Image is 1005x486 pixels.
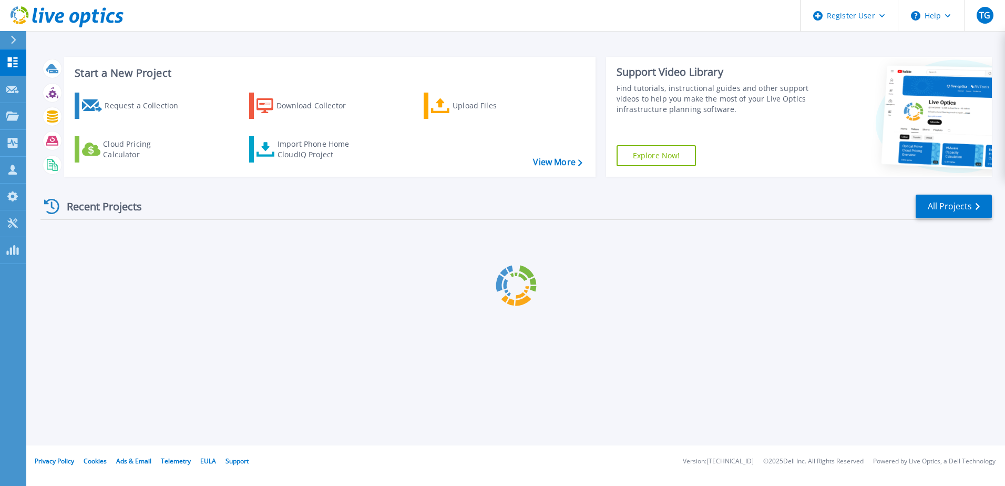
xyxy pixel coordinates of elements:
a: Privacy Policy [35,457,74,465]
h3: Start a New Project [75,67,582,79]
div: Cloud Pricing Calculator [103,139,187,160]
a: Support [225,457,249,465]
a: Cloud Pricing Calculator [75,136,192,163]
span: TG [979,11,990,19]
div: Find tutorials, instructional guides and other support videos to help you make the most of your L... [617,83,813,115]
li: Powered by Live Optics, a Dell Technology [873,458,996,465]
a: Request a Collection [75,93,192,119]
div: Download Collector [276,95,361,116]
div: Request a Collection [105,95,189,116]
div: Import Phone Home CloudIQ Project [278,139,360,160]
li: © 2025 Dell Inc. All Rights Reserved [763,458,864,465]
a: EULA [200,457,216,465]
a: All Projects [916,195,992,218]
a: Upload Files [424,93,541,119]
div: Support Video Library [617,65,813,79]
a: View More [533,157,582,167]
a: Telemetry [161,457,191,465]
a: Ads & Email [116,457,151,465]
a: Explore Now! [617,145,696,166]
div: Upload Files [453,95,537,116]
li: Version: [TECHNICAL_ID] [683,458,754,465]
a: Download Collector [249,93,366,119]
a: Cookies [84,457,107,465]
div: Recent Projects [40,194,156,219]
